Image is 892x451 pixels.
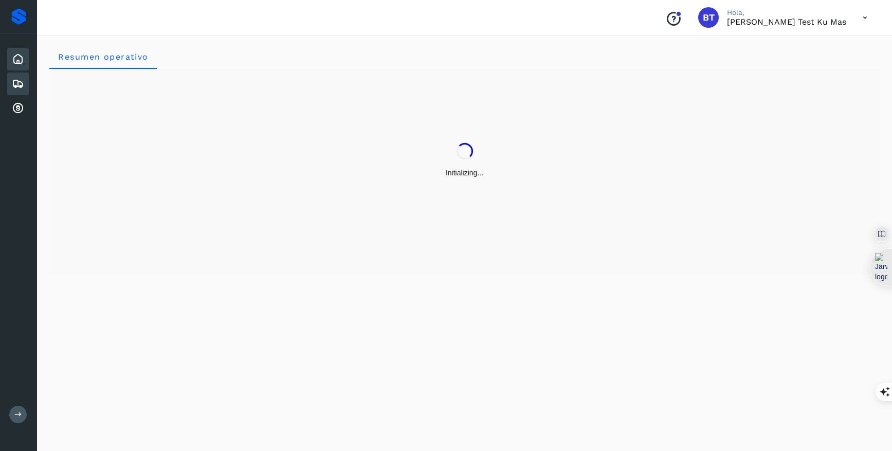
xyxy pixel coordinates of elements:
div: Cuentas por cobrar [7,97,29,120]
p: Hola, [727,8,846,17]
span: Resumen operativo [58,52,149,62]
div: Embarques [7,73,29,95]
p: Betty Test Ku Mas [727,17,846,27]
div: Inicio [7,48,29,70]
